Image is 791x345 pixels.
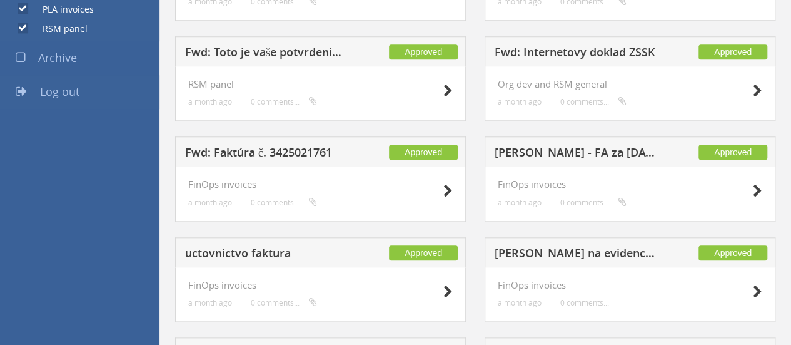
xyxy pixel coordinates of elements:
span: Approved [698,44,767,59]
h5: [PERSON_NAME] na evidenciu / 18.3 [495,247,657,263]
span: Log out [40,84,79,99]
h5: Fwd: Faktúra č. 3425021761 [185,147,348,162]
label: RSM panel [30,23,88,35]
h5: Fwd: Toto je vaše potvrdenie o zaplatení [185,46,348,62]
h5: Fwd: Internetovy doklad ZSSK [495,46,657,62]
h4: FinOps invoices [188,179,453,190]
small: 0 comments... [251,97,317,106]
small: 0 comments... [560,298,609,307]
h4: RSM panel [188,79,453,90]
span: Approved [389,145,458,160]
span: Approved [389,44,458,59]
span: Approved [698,145,767,160]
h5: [PERSON_NAME] - FA za [DATE] [495,147,657,162]
h4: Org dev and RSM general [498,79,762,90]
h4: FinOps invoices [498,179,762,190]
small: a month ago [188,298,232,307]
small: 0 comments... [560,198,627,207]
small: a month ago [498,97,542,106]
label: PLA invoices [30,3,94,16]
small: 0 comments... [251,198,317,207]
span: Approved [389,245,458,260]
small: 0 comments... [251,298,317,307]
small: a month ago [188,97,232,106]
h5: uctovnictvo faktura [185,247,348,263]
small: a month ago [188,198,232,207]
span: Approved [698,245,767,260]
small: 0 comments... [560,97,627,106]
small: a month ago [498,198,542,207]
span: Archive [38,50,77,65]
h4: FinOps invoices [498,280,762,291]
h4: FinOps invoices [188,280,453,291]
small: a month ago [498,298,542,307]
